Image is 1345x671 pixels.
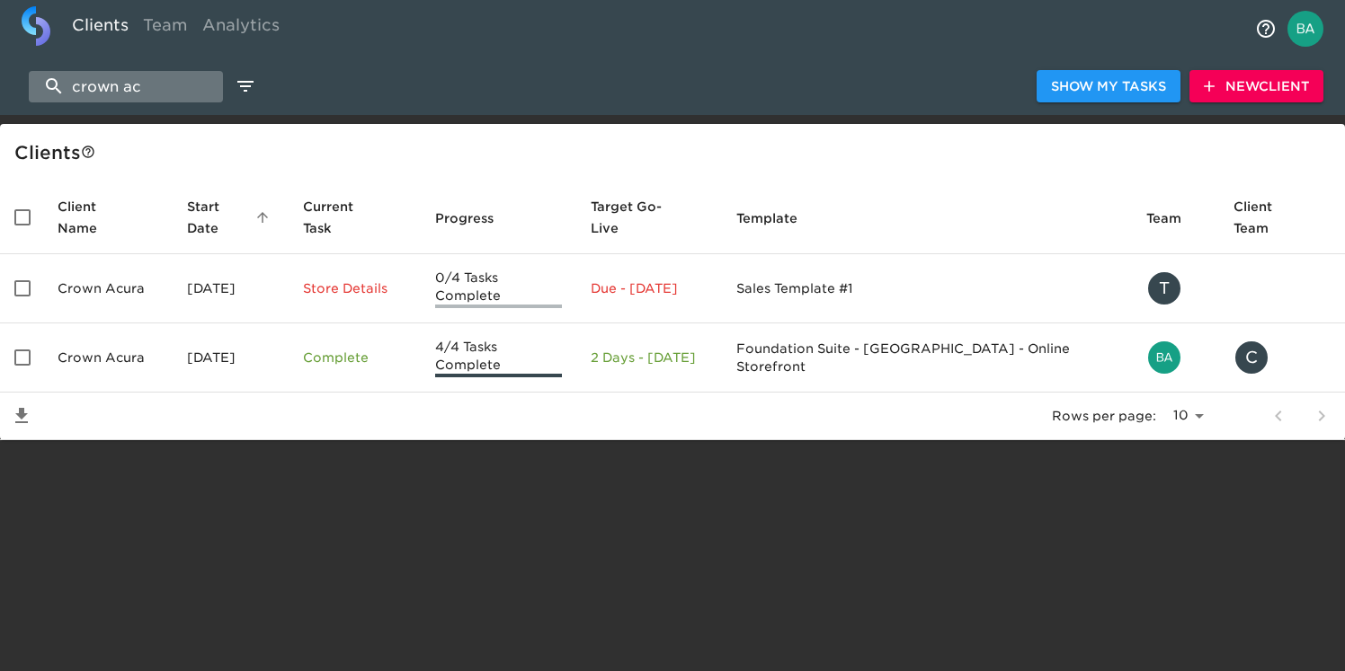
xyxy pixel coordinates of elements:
[303,196,382,239] span: This is the next Task in this Hub that should be completed
[303,349,405,366] p: Complete
[1204,75,1309,98] span: New Client
[1052,407,1156,425] p: Rows per page:
[1146,270,1205,306] div: tracy@roadster.com
[81,145,95,159] svg: This is a list of all of your clients and clients shared with you
[1234,340,1331,375] div: cmcgrew@mycrownacura.com
[722,323,1132,393] td: Foundation Suite - [GEOGRAPHIC_DATA] - Online Storefront
[58,196,158,239] span: Client Name
[1051,75,1166,98] span: Show My Tasks
[173,323,289,393] td: [DATE]
[421,254,576,323] td: 0/4 Tasks Complete
[195,6,287,50] a: Analytics
[591,279,708,297] p: Due - [DATE]
[136,6,195,50] a: Team
[303,196,405,239] span: Current Task
[1234,340,1269,375] div: C
[43,323,173,393] td: Crown Acura
[65,6,136,50] a: Clients
[736,207,821,229] span: Template
[591,196,708,239] span: Target Go-Live
[1037,70,1180,103] button: Show My Tasks
[1148,341,1180,374] img: bailey.rubin@cdk.com
[1189,70,1323,103] button: NewClient
[303,279,405,297] p: Store Details
[1287,11,1323,47] img: Profile
[1234,196,1331,239] span: Client Team
[1244,7,1287,50] button: notifications
[29,71,223,102] input: search
[591,349,708,366] p: 2 Days - [DATE]
[591,196,684,239] span: Calculated based on the start date and the duration of all Tasks contained in this Hub.
[435,207,517,229] span: Progress
[14,138,1338,167] div: Client s
[173,254,289,323] td: [DATE]
[722,254,1132,323] td: Sales Template #1
[187,196,274,239] span: Start Date
[1146,340,1205,375] div: bailey.rubin@cdk.com
[1146,270,1182,306] div: T
[230,71,261,102] button: edit
[22,6,50,46] img: logo
[421,323,576,393] td: 4/4 Tasks Complete
[1146,207,1205,229] span: Team
[1163,402,1210,429] select: rows per page
[43,254,173,323] td: Crown Acura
